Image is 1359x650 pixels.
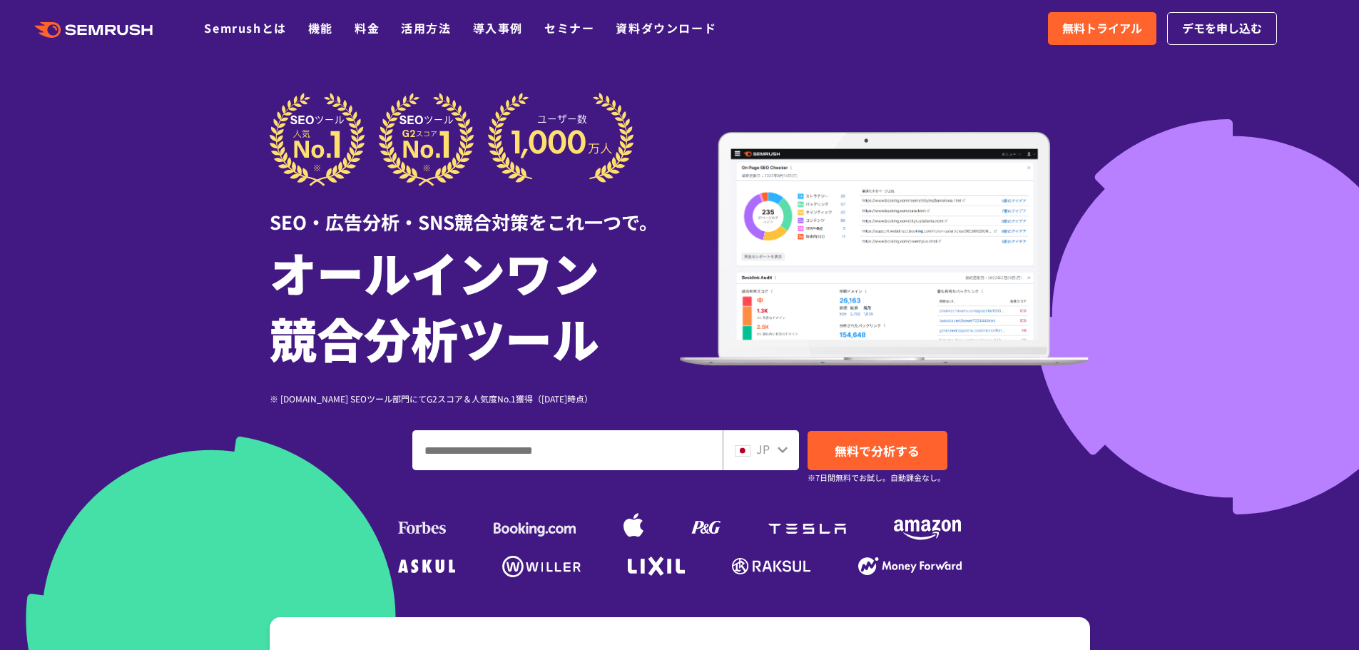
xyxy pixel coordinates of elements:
small: ※7日間無料でお試し。自動課金なし。 [808,471,945,484]
input: ドメイン、キーワードまたはURLを入力してください [413,431,722,469]
a: 導入事例 [473,19,523,36]
span: 無料で分析する [835,442,920,459]
a: 活用方法 [401,19,451,36]
div: ※ [DOMAIN_NAME] SEOツール部門にてG2スコア＆人気度No.1獲得（[DATE]時点） [270,392,680,405]
a: 資料ダウンロード [616,19,716,36]
div: SEO・広告分析・SNS競合対策をこれ一つで。 [270,186,680,235]
a: Semrushとは [204,19,286,36]
a: 無料トライアル [1048,12,1156,45]
h1: オールインワン 競合分析ツール [270,239,680,370]
a: セミナー [544,19,594,36]
span: デモを申し込む [1182,19,1262,38]
a: 料金 [355,19,380,36]
span: 無料トライアル [1062,19,1142,38]
a: 無料で分析する [808,431,947,470]
a: デモを申し込む [1167,12,1277,45]
a: 機能 [308,19,333,36]
span: JP [756,440,770,457]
